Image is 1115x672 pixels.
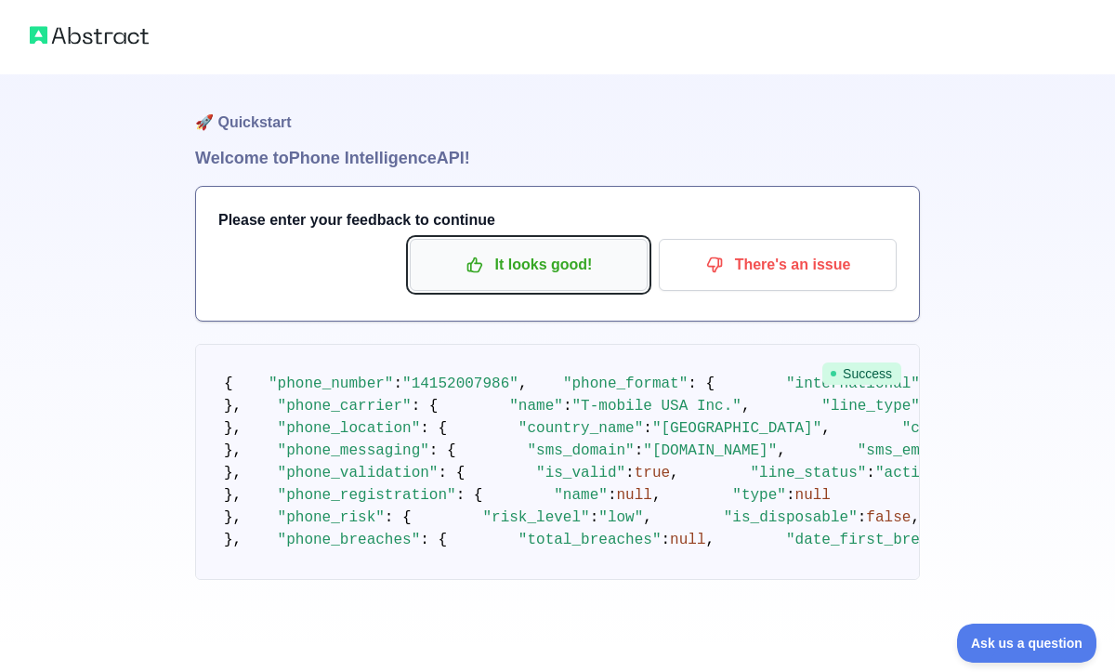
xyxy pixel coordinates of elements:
span: { [224,376,233,392]
span: true [635,465,670,481]
span: null [670,532,705,548]
span: "name" [554,487,608,504]
span: "sms_domain" [527,442,634,459]
span: : [661,532,670,548]
span: , [821,420,831,437]
span: : { [456,487,483,504]
span: null [616,487,651,504]
span: "international" [786,376,920,392]
span: "[GEOGRAPHIC_DATA]" [652,420,821,437]
span: : { [429,442,456,459]
span: "phone_format" [563,376,688,392]
img: Abstract logo [30,22,149,48]
p: There's an issue [673,249,883,281]
span: : { [385,509,412,526]
span: , [911,509,920,526]
span: "name" [509,398,563,415]
h1: Welcome to Phone Intelligence API! [195,145,920,171]
span: "14152007986" [402,376,518,392]
span: , [670,465,679,481]
h3: Please enter your feedback to continue [218,209,897,231]
span: "line_type" [821,398,920,415]
p: It looks good! [424,249,634,281]
span: : [643,420,652,437]
span: "[DOMAIN_NAME]" [643,442,777,459]
span: "phone_breaches" [278,532,421,548]
button: There's an issue [659,239,897,291]
span: "low" [598,509,643,526]
span: , [777,442,786,459]
span: : { [412,398,439,415]
span: "phone_messaging" [278,442,429,459]
span: "phone_number" [269,376,393,392]
span: "T-mobile USA Inc." [571,398,741,415]
span: : { [420,420,447,437]
button: It looks good! [410,239,648,291]
span: "phone_carrier" [278,398,412,415]
span: "is_disposable" [724,509,858,526]
span: "phone_location" [278,420,421,437]
span: : { [688,376,715,392]
h1: 🚀 Quickstart [195,74,920,145]
span: "country_name" [518,420,643,437]
span: "phone_registration" [278,487,456,504]
span: : [393,376,402,392]
span: "country_code" [902,420,1027,437]
span: , [652,487,662,504]
span: : [866,465,875,481]
span: Success [822,362,901,385]
span: , [643,509,652,526]
span: , [518,376,528,392]
span: : [590,509,599,526]
span: "total_breaches" [518,532,662,548]
span: : [608,487,617,504]
span: "type" [732,487,786,504]
span: "date_first_breached" [786,532,974,548]
span: , [706,532,715,548]
span: "phone_validation" [278,465,439,481]
span: "sms_email" [858,442,956,459]
span: : [786,487,795,504]
span: : [563,398,572,415]
span: , [741,398,751,415]
span: "risk_level" [482,509,589,526]
span: false [866,509,911,526]
iframe: Toggle Customer Support [957,624,1096,663]
span: : [858,509,867,526]
span: : { [420,532,447,548]
span: "line_status" [751,465,867,481]
span: : [635,442,644,459]
span: : { [438,465,465,481]
span: "is_valid" [536,465,625,481]
span: : [625,465,635,481]
span: null [795,487,831,504]
span: "active" [875,465,947,481]
span: "phone_risk" [278,509,385,526]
